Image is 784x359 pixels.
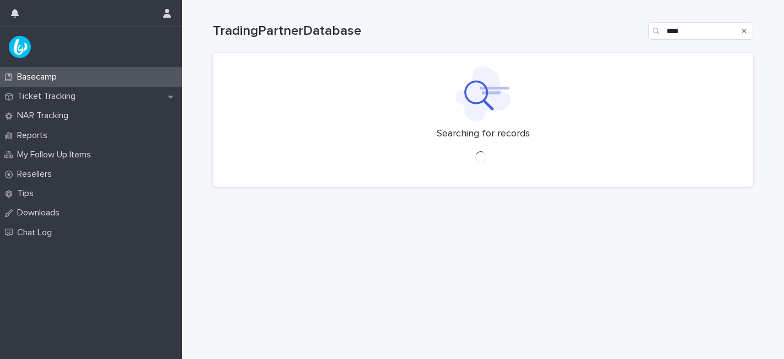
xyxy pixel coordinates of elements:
h1: TradingPartnerDatabase [213,23,644,39]
p: Downloads [13,208,68,218]
p: Searching for records [437,128,530,140]
p: Resellers [13,169,61,179]
p: NAR Tracking [13,110,77,121]
p: Chat Log [13,228,61,238]
p: My Follow Up Items [13,150,100,160]
p: Tips [13,188,42,199]
p: Basecamp [13,72,66,82]
p: Reports [13,130,56,141]
input: Search [648,22,753,40]
img: UPKZpZA3RCu7zcH4nw8l [9,36,31,58]
p: Ticket Tracking [13,91,84,102]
